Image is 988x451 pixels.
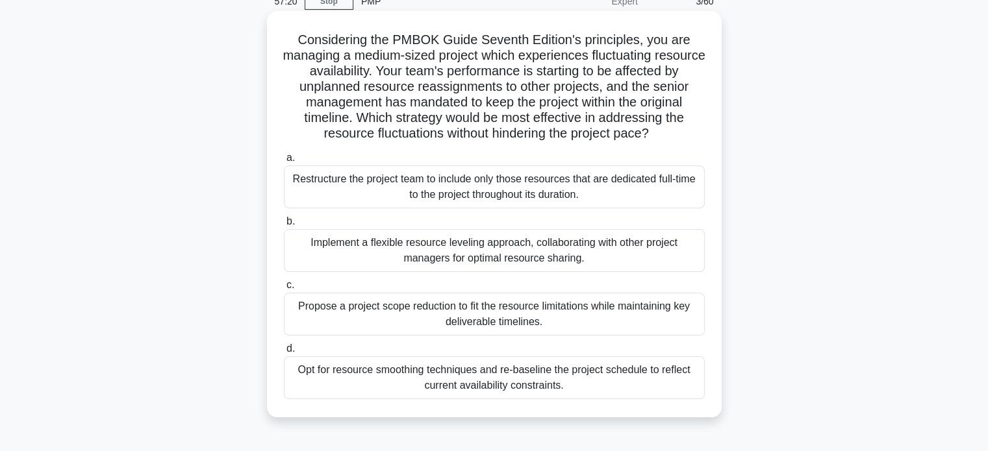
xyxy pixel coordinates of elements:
[284,165,705,208] div: Restructure the project team to include only those resources that are dedicated full-time to the ...
[284,356,705,399] div: Opt for resource smoothing techniques and re-baseline the project schedule to reflect current ava...
[286,279,294,290] span: c.
[286,343,295,354] span: d.
[284,293,705,335] div: Propose a project scope reduction to fit the resource limitations while maintaining key deliverab...
[284,229,705,272] div: Implement a flexible resource leveling approach, collaborating with other project managers for op...
[286,215,295,226] span: b.
[283,32,706,142] h5: Considering the PMBOK Guide Seventh Edition's principles, you are managing a medium-sized project...
[286,152,295,163] span: a.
